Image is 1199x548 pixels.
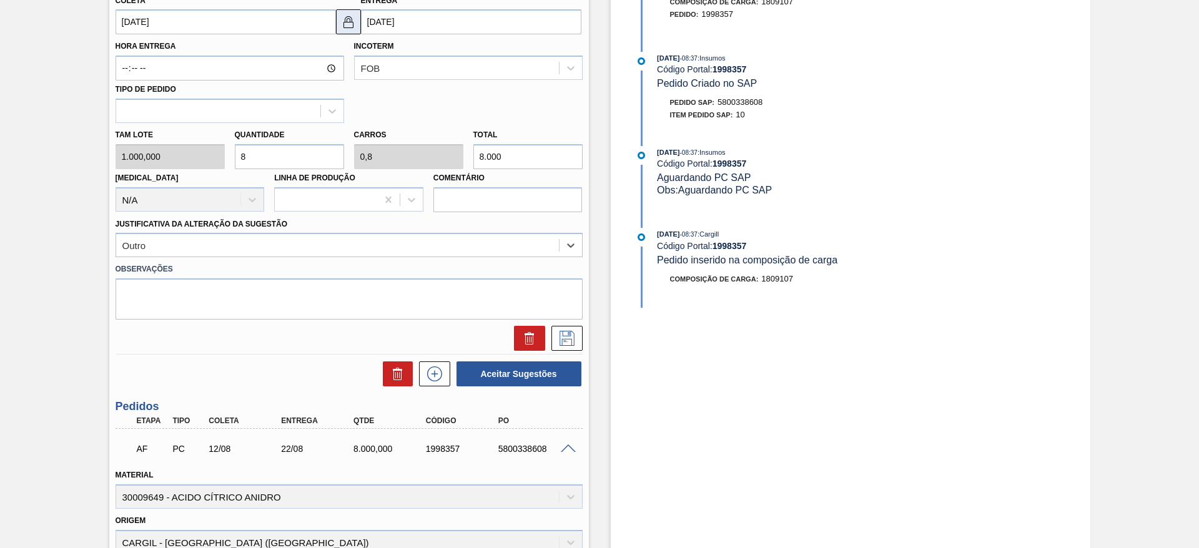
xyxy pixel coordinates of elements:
img: atual [638,152,645,159]
input: dd/mm/yyyy [116,9,336,34]
span: Pedido SAP: [670,99,715,106]
span: 1998357 [701,9,733,19]
label: [MEDICAL_DATA] [116,174,179,182]
div: Salvar Sugestão [545,326,583,351]
div: Entrega [278,416,359,425]
div: Etapa [134,416,171,425]
label: Carros [354,130,387,139]
span: [DATE] [657,149,679,156]
label: Hora Entrega [116,37,344,56]
span: Pedido Criado no SAP [657,78,757,89]
label: Origem [116,516,146,525]
div: Aceitar Sugestões [450,360,583,388]
strong: 1998357 [713,241,747,251]
span: - 08:37 [680,231,698,238]
div: 22/08/2025 [278,444,359,454]
label: Justificativa da Alteração da Sugestão [116,220,288,228]
span: [DATE] [657,54,679,62]
span: - 08:37 [680,149,698,156]
div: PO [495,416,576,425]
span: : Insumos [698,149,726,156]
img: locked [341,14,356,29]
span: Pedido : [670,11,699,18]
div: Tipo [169,416,207,425]
span: 10 [736,110,744,119]
label: Quantidade [235,130,285,139]
span: - 08:37 [680,55,698,62]
div: Qtde [350,416,432,425]
span: : Cargill [698,230,719,238]
span: Obs: Aguardando PC SAP [657,185,772,195]
span: 1809107 [761,274,793,283]
h3: Pedidos [116,400,583,413]
label: Tam lote [116,126,225,144]
div: Nova sugestão [413,361,450,386]
label: Comentário [433,169,583,187]
div: Coleta [205,416,287,425]
span: : Insumos [698,54,726,62]
label: Observações [116,260,583,278]
span: 5800338608 [718,97,762,107]
div: Código Portal: [657,241,954,251]
input: dd/mm/yyyy [361,9,581,34]
p: AF [137,444,168,454]
div: Outro [122,240,146,251]
label: Material [116,471,154,479]
img: atual [638,57,645,65]
span: [DATE] [657,230,679,238]
div: 1998357 [423,444,504,454]
span: Pedido inserido na composição de carga [657,255,837,265]
div: 5800338608 [495,444,576,454]
div: Código Portal: [657,64,954,74]
label: Total [473,130,498,139]
span: Aguardando PC SAP [657,172,751,183]
div: FOB [361,63,380,74]
img: atual [638,233,645,241]
div: Pedido de Compra [169,444,207,454]
label: Tipo de pedido [116,85,176,94]
label: Incoterm [354,42,394,51]
button: locked [336,9,361,34]
div: Excluir Sugestão [508,326,545,351]
span: Item pedido SAP: [670,111,733,119]
div: Excluir Sugestões [377,361,413,386]
div: Código [423,416,504,425]
span: Composição de Carga : [670,275,759,283]
div: Código Portal: [657,159,954,169]
strong: 1998357 [713,159,747,169]
label: Linha de Produção [274,174,355,182]
div: Aguardando Faturamento [134,435,171,462]
div: 8.000,000 [350,444,432,454]
strong: 1998357 [713,64,747,74]
div: 12/08/2025 [205,444,287,454]
button: Aceitar Sugestões [456,361,581,386]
